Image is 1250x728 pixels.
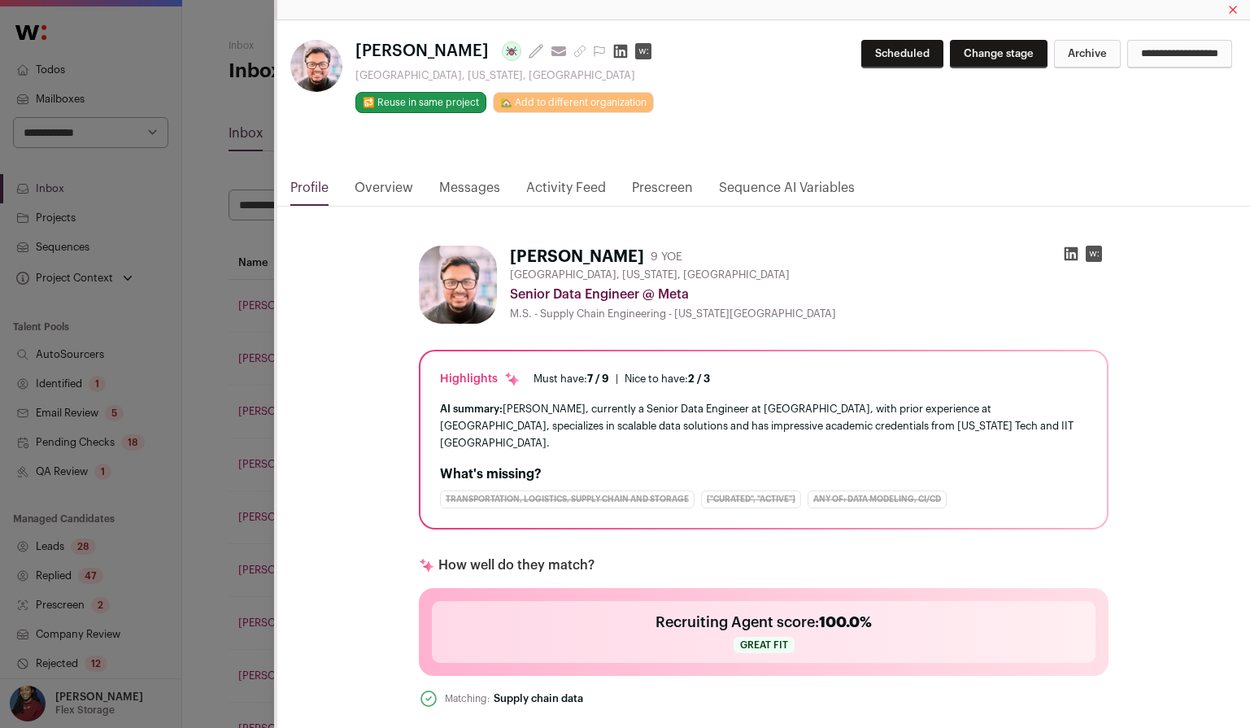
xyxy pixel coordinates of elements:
div: Senior Data Engineer @ Meta [510,285,1108,304]
a: Overview [355,178,413,206]
ul: | [534,373,710,386]
a: 🏡 Add to different organization [493,92,654,113]
p: How well do they match? [438,556,595,575]
span: [GEOGRAPHIC_DATA], [US_STATE], [GEOGRAPHIC_DATA] [510,268,790,281]
h2: Recruiting Agent score: [655,611,872,634]
span: AI summary: [440,403,503,414]
div: [GEOGRAPHIC_DATA], [US_STATE], [GEOGRAPHIC_DATA] [355,69,658,82]
div: ["curated", "active"] [701,490,801,508]
a: Sequence AI Variables [719,178,855,206]
div: Supply chain data [494,692,583,705]
div: Transportation, Logistics, Supply Chain and Storage [440,490,695,508]
img: ada80c9cc7be3fd62271e00bf5ccddca695a70a2789ca6fd40c8d6b5a0e0b1c4 [290,40,342,92]
span: Great fit [734,637,795,653]
div: Matching: [445,691,490,706]
button: Archive [1054,40,1121,68]
div: Must have: [534,373,609,386]
span: [PERSON_NAME] [355,40,489,63]
div: M.S. - Supply Chain Engineering - [US_STATE][GEOGRAPHIC_DATA] [510,307,1108,320]
div: Any of: Data Modeling, CI/CD [808,490,947,508]
a: Prescreen [632,178,693,206]
a: Activity Feed [526,178,606,206]
div: 9 YOE [651,249,682,265]
a: Messages [439,178,500,206]
div: [PERSON_NAME], currently a Senior Data Engineer at [GEOGRAPHIC_DATA], with prior experience at [G... [440,400,1087,451]
div: Nice to have: [625,373,710,386]
span: 2 / 3 [688,373,710,384]
h2: What's missing? [440,464,1087,484]
button: Scheduled [861,40,943,68]
h1: [PERSON_NAME] [510,246,644,268]
div: Highlights [440,371,520,387]
img: ada80c9cc7be3fd62271e00bf5ccddca695a70a2789ca6fd40c8d6b5a0e0b1c4 [419,246,497,324]
span: 100.0% [819,615,872,630]
span: 7 / 9 [587,373,609,384]
button: Change stage [950,40,1047,68]
a: Profile [290,178,329,206]
button: 🔂 Reuse in same project [355,92,486,113]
